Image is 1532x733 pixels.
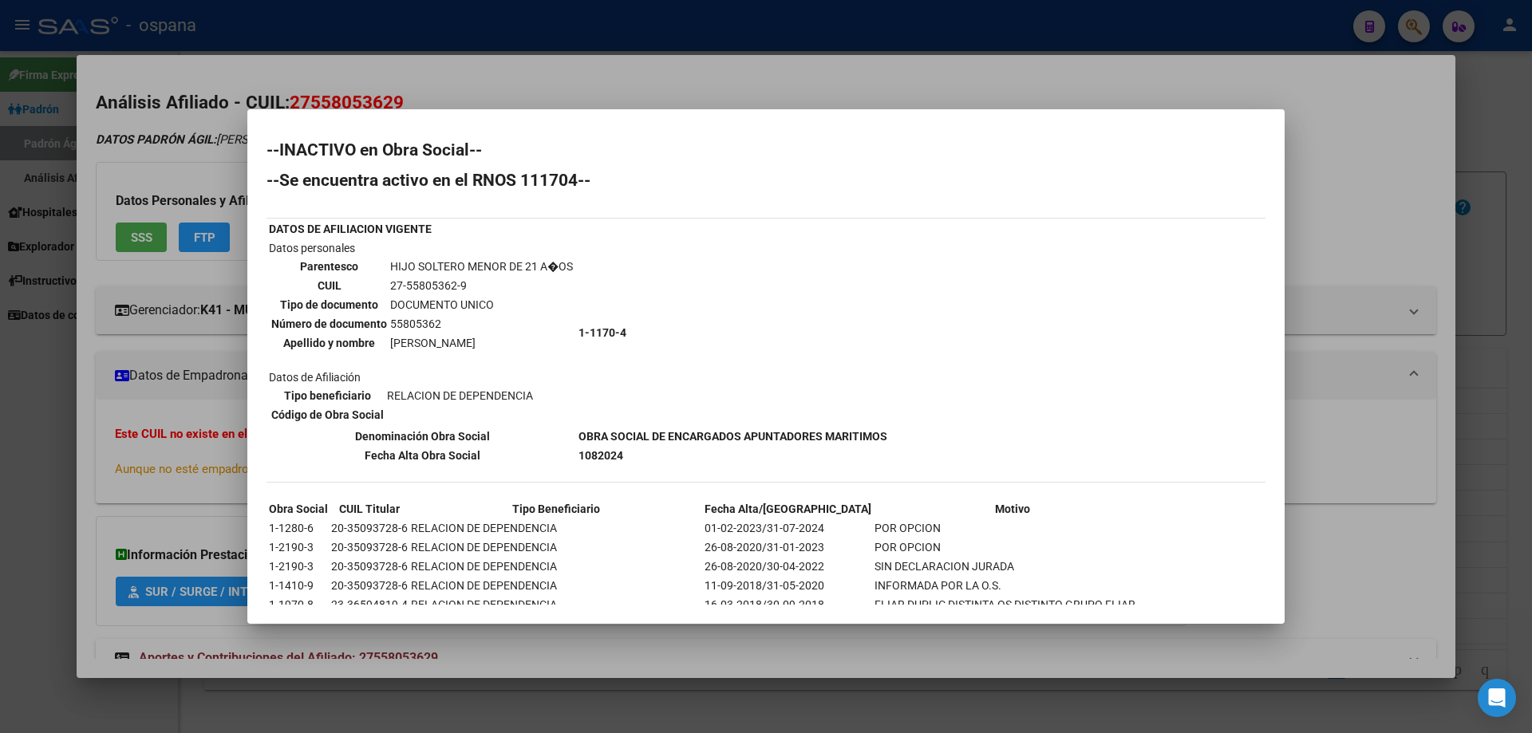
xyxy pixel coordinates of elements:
[270,258,388,275] th: Parentesco
[1478,679,1516,717] div: Open Intercom Messenger
[268,428,576,445] th: Denominación Obra Social
[270,387,385,404] th: Tipo beneficiario
[330,558,409,575] td: 20-35093728-6
[268,447,576,464] th: Fecha Alta Obra Social
[389,277,574,294] td: 27-55805362-9
[704,538,872,556] td: 26-08-2020/31-01-2023
[270,334,388,352] th: Apellido y nombre
[267,142,1265,158] h2: --INACTIVO en Obra Social--
[389,315,574,333] td: 55805362
[410,577,702,594] td: RELACION DE DEPENDENCIA
[578,430,887,443] b: OBRA SOCIAL DE ENCARGADOS APUNTADORES MARITIMOS
[268,239,576,426] td: Datos personales Datos de Afiliación
[874,538,1151,556] td: POR OPCION
[874,577,1151,594] td: INFORMADA POR LA O.S.
[704,577,872,594] td: 11-09-2018/31-05-2020
[410,538,702,556] td: RELACION DE DEPENDENCIA
[270,296,388,313] th: Tipo de documento
[270,277,388,294] th: CUIL
[268,500,329,518] th: Obra Social
[330,519,409,537] td: 20-35093728-6
[578,326,626,339] b: 1-1170-4
[704,558,872,575] td: 26-08-2020/30-04-2022
[410,519,702,537] td: RELACION DE DEPENDENCIA
[410,558,702,575] td: RELACION DE DEPENDENCIA
[704,519,872,537] td: 01-02-2023/31-07-2024
[874,500,1151,518] th: Motivo
[389,334,574,352] td: [PERSON_NAME]
[269,223,432,235] b: DATOS DE AFILIACION VIGENTE
[268,558,329,575] td: 1-2190-3
[410,500,702,518] th: Tipo Beneficiario
[389,296,574,313] td: DOCUMENTO UNICO
[270,315,388,333] th: Número de documento
[330,577,409,594] td: 20-35093728-6
[389,258,574,275] td: HIJO SOLTERO MENOR DE 21 A�OS
[874,558,1151,575] td: SIN DECLARACION JURADA
[330,538,409,556] td: 20-35093728-6
[267,172,1265,188] h2: --Se encuentra activo en el RNOS 111704--
[268,596,329,613] td: 1-1970-8
[330,500,409,518] th: CUIL Titular
[410,596,702,613] td: RELACION DE DEPENDENCIA
[874,519,1151,537] td: POR OPCION
[268,538,329,556] td: 1-2190-3
[578,449,623,462] b: 1082024
[268,519,329,537] td: 1-1280-6
[704,500,872,518] th: Fecha Alta/[GEOGRAPHIC_DATA]
[704,596,872,613] td: 16-03-2018/30-09-2018
[874,596,1151,613] td: FLIAR DUPLIC DISTINTA OS DISTINTO GRUPO FLIAR
[386,387,534,404] td: RELACION DE DEPENDENCIA
[268,577,329,594] td: 1-1410-9
[330,596,409,613] td: 23-36594819-4
[270,406,385,424] th: Código de Obra Social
